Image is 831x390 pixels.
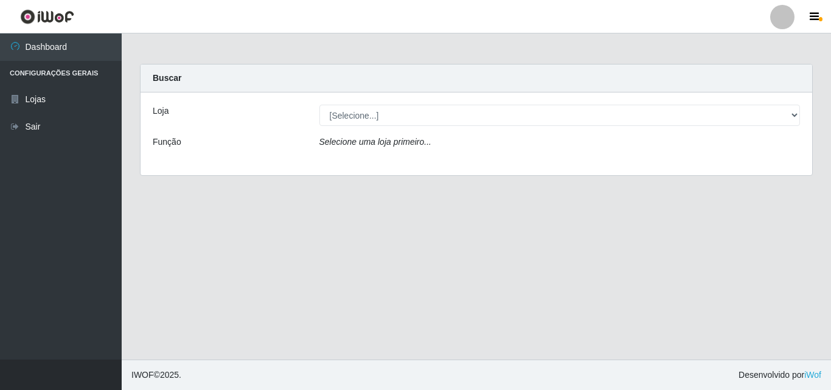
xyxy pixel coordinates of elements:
[153,73,181,83] strong: Buscar
[131,370,154,380] span: IWOF
[804,370,821,380] a: iWof
[739,369,821,381] span: Desenvolvido por
[319,137,431,147] i: Selecione uma loja primeiro...
[131,369,181,381] span: © 2025 .
[20,9,74,24] img: CoreUI Logo
[153,136,181,148] label: Função
[153,105,169,117] label: Loja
